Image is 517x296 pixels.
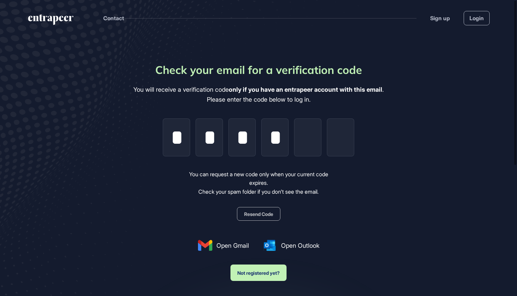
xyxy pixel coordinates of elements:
[198,240,249,251] a: Open Gmail
[155,62,362,78] div: Check your email for a verification code
[464,11,490,25] a: Login
[216,241,249,250] span: Open Gmail
[430,14,450,22] a: Sign up
[103,14,124,23] button: Contact
[27,14,74,27] a: entrapeer-logo
[237,207,280,221] button: Resend Code
[281,241,319,250] span: Open Outlook
[180,170,338,196] div: You can request a new code only when your current code expires. Check your spam folder if you don...
[230,258,287,281] a: Not registered yet?
[230,265,287,281] button: Not registered yet?
[229,86,382,93] b: only if you have an entrapeer account with this email
[263,240,319,251] a: Open Outlook
[133,85,384,105] div: You will receive a verification code . Please enter the code below to log in.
